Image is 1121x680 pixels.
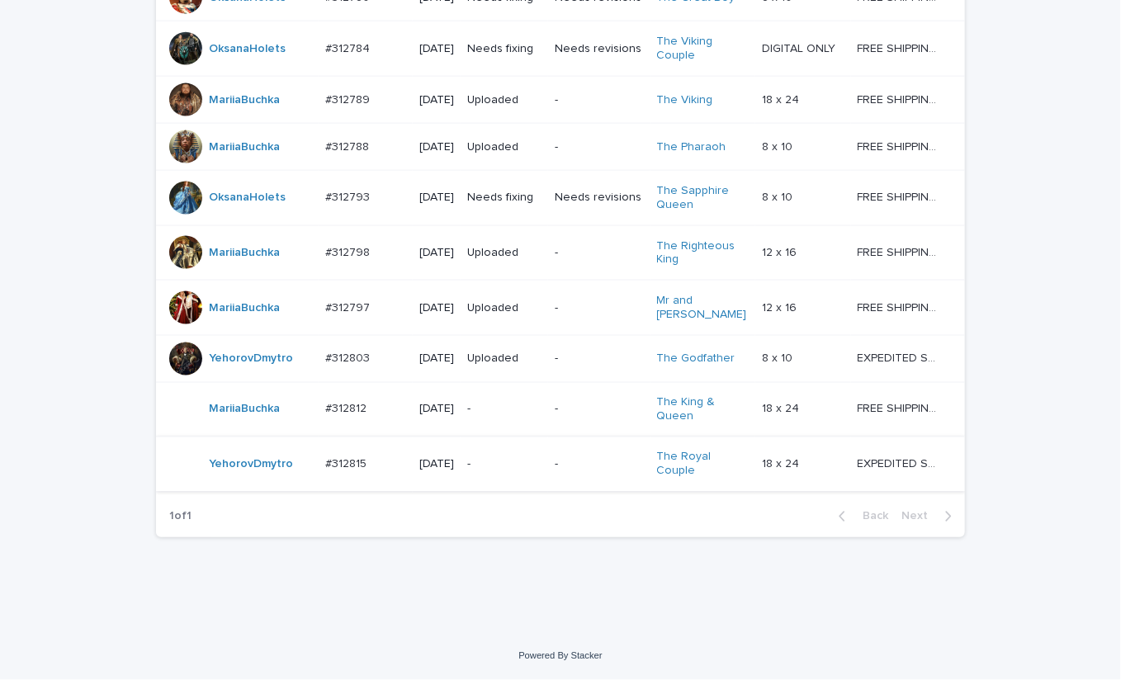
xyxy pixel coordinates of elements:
[467,458,542,472] p: -
[209,42,286,56] a: OksanaHolets
[156,281,965,336] tr: MariiaBuchka #312797#312797 [DATE]Uploaded-Mr and [PERSON_NAME] 12 x 1612 x 16 FREE SHIPPING - pr...
[555,42,643,56] p: Needs revisions
[657,294,750,322] a: Mr and [PERSON_NAME]
[156,497,205,537] p: 1 of 1
[858,298,942,315] p: FREE SHIPPING - preview in 1-2 business days, after your approval delivery will take 5-10 b.d.
[419,458,454,472] p: [DATE]
[762,243,800,260] p: 12 x 16
[762,137,796,154] p: 8 x 10
[657,239,750,267] a: The Righteous King
[858,90,942,107] p: FREE SHIPPING - preview in 1-2 business days, after your approval delivery will take 5-10 b.d.
[209,301,280,315] a: MariiaBuchka
[156,76,965,123] tr: MariiaBuchka #312789#312789 [DATE]Uploaded-The Viking 18 x 2418 x 24 FREE SHIPPING - preview in 1...
[762,90,802,107] p: 18 x 24
[858,455,942,472] p: EXPEDITED SHIPPING - preview in 1 business day; delivery up to 5 business days after your approval.
[419,403,454,417] p: [DATE]
[325,187,373,205] p: #312793
[853,511,888,522] span: Back
[325,90,373,107] p: #312789
[825,509,895,524] button: Back
[555,93,643,107] p: -
[209,191,286,205] a: OksanaHolets
[657,35,750,63] a: The Viking Couple
[555,458,643,472] p: -
[901,511,938,522] span: Next
[419,191,454,205] p: [DATE]
[657,396,750,424] a: The King & Queen
[555,301,643,315] p: -
[419,352,454,366] p: [DATE]
[858,243,942,260] p: FREE SHIPPING - preview in 1-2 business days, after your approval delivery will take 5-10 b.d.
[467,140,542,154] p: Uploaded
[209,93,280,107] a: MariiaBuchka
[419,140,454,154] p: [DATE]
[555,246,643,260] p: -
[858,187,942,205] p: FREE SHIPPING - preview in 1-2 business days, after your approval delivery will take 5-10 b.d.
[156,225,965,281] tr: MariiaBuchka #312798#312798 [DATE]Uploaded-The Righteous King 12 x 1612 x 16 FREE SHIPPING - prev...
[156,437,965,493] tr: YehorovDmytro #312815#312815 [DATE]--The Royal Couple 18 x 2418 x 24 EXPEDITED SHIPPING - preview...
[858,137,942,154] p: FREE SHIPPING - preview in 1-2 business days, after your approval delivery will take 5-10 b.d.
[325,399,370,417] p: #312812
[762,455,802,472] p: 18 x 24
[555,140,643,154] p: -
[467,191,542,205] p: Needs fixing
[467,246,542,260] p: Uploaded
[858,348,942,366] p: EXPEDITED SHIPPING - preview in 1 business day; delivery up to 5 business days after your approval.
[762,39,839,56] p: DIGITAL ONLY
[325,455,370,472] p: #312815
[209,403,280,417] a: MariiaBuchka
[156,170,965,225] tr: OksanaHolets #312793#312793 [DATE]Needs fixingNeeds revisionsThe Sapphire Queen 8 x 108 x 10 FREE...
[156,335,965,382] tr: YehorovDmytro #312803#312803 [DATE]Uploaded-The Godfather 8 x 108 x 10 EXPEDITED SHIPPING - previ...
[156,21,965,77] tr: OksanaHolets #312784#312784 [DATE]Needs fixingNeeds revisionsThe Viking Couple DIGITAL ONLYDIGITA...
[209,246,280,260] a: MariiaBuchka
[657,93,713,107] a: The Viking
[467,352,542,366] p: Uploaded
[325,137,372,154] p: #312788
[209,458,293,472] a: YehorovDmytro
[657,140,726,154] a: The Pharaoh
[467,93,542,107] p: Uploaded
[325,348,373,366] p: #312803
[156,382,965,437] tr: MariiaBuchka #312812#312812 [DATE]--The King & Queen 18 x 2418 x 24 FREE SHIPPING - preview in 1-...
[467,42,542,56] p: Needs fixing
[762,298,800,315] p: 12 x 16
[555,191,643,205] p: Needs revisions
[156,123,965,170] tr: MariiaBuchka #312788#312788 [DATE]Uploaded-The Pharaoh 8 x 108 x 10 FREE SHIPPING - preview in 1-...
[467,403,542,417] p: -
[657,184,750,212] a: The Sapphire Queen
[657,451,750,479] a: The Royal Couple
[762,348,796,366] p: 8 x 10
[762,399,802,417] p: 18 x 24
[419,42,454,56] p: [DATE]
[467,301,542,315] p: Uploaded
[419,246,454,260] p: [DATE]
[555,403,643,417] p: -
[555,352,643,366] p: -
[657,352,736,366] a: The Godfather
[419,301,454,315] p: [DATE]
[858,399,942,417] p: FREE SHIPPING - preview in 1-2 business days, after your approval delivery will take 5-10 b.d.
[325,39,373,56] p: #312784
[209,140,280,154] a: MariiaBuchka
[858,39,942,56] p: FREE SHIPPING - preview in 1-2 business days, after your approval delivery will take 5-10 b.d.
[419,93,454,107] p: [DATE]
[209,352,293,366] a: YehorovDmytro
[762,187,796,205] p: 8 x 10
[325,298,373,315] p: #312797
[518,651,602,661] a: Powered By Stacker
[895,509,965,524] button: Next
[325,243,373,260] p: #312798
